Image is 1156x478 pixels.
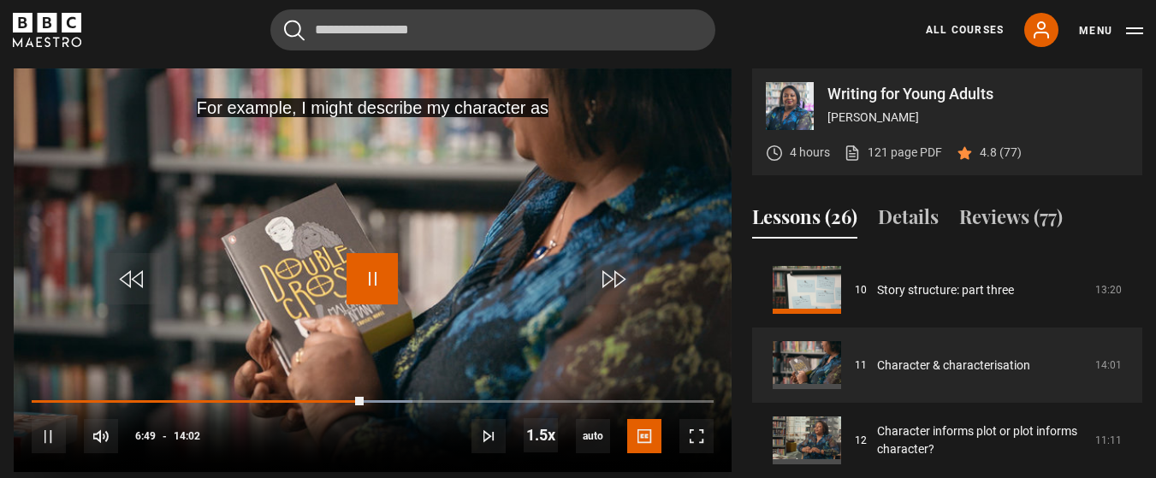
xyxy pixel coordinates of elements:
[926,22,1004,38] a: All Courses
[877,357,1030,375] a: Character & characterisation
[270,9,715,50] input: Search
[877,281,1014,299] a: Story structure: part three
[576,419,610,453] span: auto
[284,20,305,41] button: Submit the search query
[471,419,506,453] button: Next Lesson
[790,144,830,162] p: 4 hours
[679,419,714,453] button: Fullscreen
[827,86,1129,102] p: Writing for Young Adults
[84,419,118,453] button: Mute
[877,422,1085,458] a: Character informs plot or plot informs character?
[524,418,558,452] button: Playback Rate
[576,419,610,453] div: Current quality: 720p
[959,203,1063,239] button: Reviews (77)
[13,13,81,47] svg: BBC Maestro
[135,421,156,451] span: 6:49
[14,68,732,472] video-js: Video Player
[627,419,661,453] button: Subtitles
[1079,22,1143,39] button: Toggle navigation
[827,109,1129,127] p: [PERSON_NAME]
[878,203,939,239] button: Details
[844,144,942,162] a: 121 page PDF
[163,430,167,442] span: -
[980,144,1022,162] p: 4.8 (77)
[32,419,66,453] button: Pause
[32,400,714,404] div: Progress Bar
[752,203,857,239] button: Lessons (26)
[174,421,200,451] span: 14:02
